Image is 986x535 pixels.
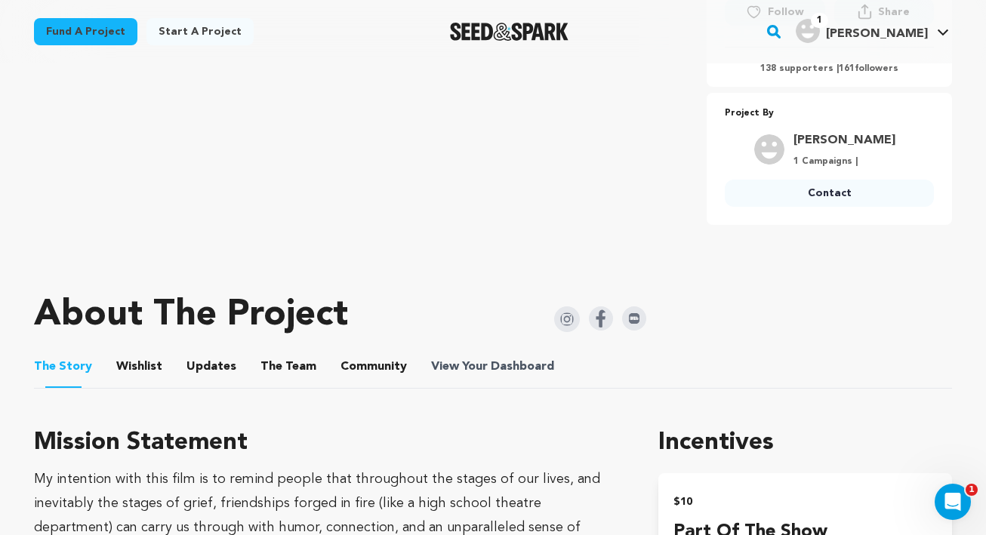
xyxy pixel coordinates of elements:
[796,19,820,43] img: user.png
[796,19,928,43] div: Rosalie A.'s Profile
[146,18,254,45] a: Start a project
[450,23,568,41] img: Seed&Spark Logo Dark Mode
[935,484,971,520] iframe: Intercom live chat
[554,306,580,332] img: Seed&Spark Instagram Icon
[725,63,934,75] p: 138 supporters | followers
[450,23,568,41] a: Seed&Spark Homepage
[622,306,646,331] img: Seed&Spark IMDB Icon
[826,28,928,40] span: [PERSON_NAME]
[34,18,137,45] a: Fund a project
[186,358,236,376] span: Updates
[260,358,316,376] span: Team
[34,358,92,376] span: Story
[793,16,952,48] span: Rosalie A.'s Profile
[340,358,407,376] span: Community
[34,425,622,461] h3: Mission Statement
[793,155,895,168] p: 1 Campaigns |
[793,131,895,149] a: Goto Rosalie Alspach profile
[966,484,978,496] span: 1
[793,16,952,43] a: Rosalie A.'s Profile
[116,358,162,376] span: Wishlist
[754,134,784,164] img: user.png
[34,358,56,376] span: The
[431,358,557,376] a: ViewYourDashboard
[725,180,934,207] a: Contact
[431,358,557,376] span: Your
[673,491,937,512] h2: $10
[260,358,282,376] span: The
[491,358,554,376] span: Dashboard
[839,64,855,73] span: 161
[34,297,348,334] h1: About The Project
[658,425,952,461] h1: Incentives
[725,105,934,122] p: Project By
[811,13,828,28] span: 1
[589,306,613,331] img: Seed&Spark Facebook Icon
